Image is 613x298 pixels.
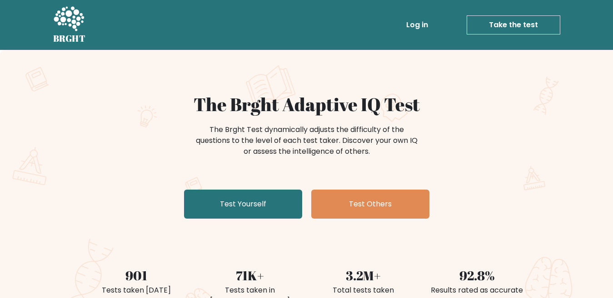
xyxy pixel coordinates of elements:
[85,266,188,285] div: 901
[467,15,560,34] a: Take the test
[312,285,415,296] div: Total tests taken
[85,285,188,296] div: Tests taken [DATE]
[193,124,420,157] div: The Brght Test dynamically adjusts the difficulty of the questions to the level of each test take...
[85,93,528,115] h1: The Brght Adaptive IQ Test
[199,266,301,285] div: 71K+
[184,190,302,219] a: Test Yourself
[426,266,528,285] div: 92.8%
[311,190,429,219] a: Test Others
[403,16,432,34] a: Log in
[426,285,528,296] div: Results rated as accurate
[53,33,86,44] h5: BRGHT
[53,4,86,46] a: BRGHT
[312,266,415,285] div: 3.2M+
